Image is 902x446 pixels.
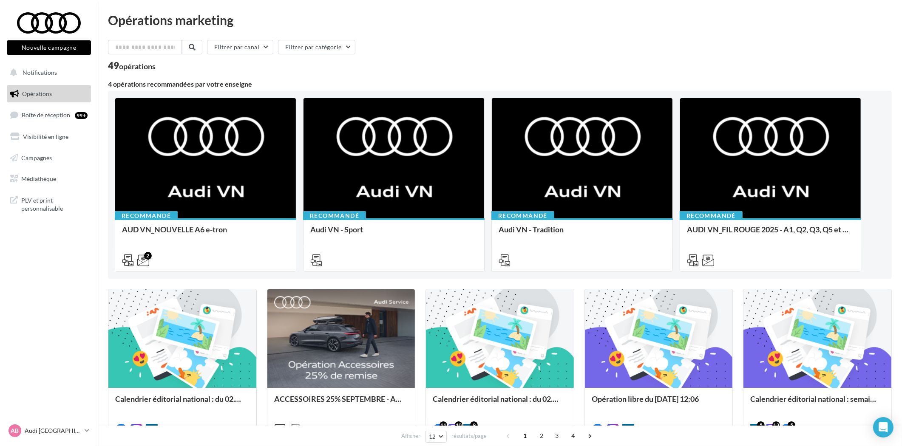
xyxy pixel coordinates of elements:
[535,429,548,443] span: 2
[440,421,447,429] div: 11
[7,423,91,439] a: AB Audi [GEOGRAPHIC_DATA]
[75,112,88,119] div: 99+
[11,426,19,435] span: AB
[122,225,289,242] div: AUD VN_NOUVELLE A6 e-tron
[401,432,420,440] span: Afficher
[451,432,487,440] span: résultats/page
[433,395,567,412] div: Calendrier éditorial national : du 02.09 au 09.09
[5,106,93,124] a: Boîte de réception99+
[115,395,250,412] div: Calendrier éditorial national : du 02.09 au 09.09
[550,429,564,443] span: 3
[303,211,366,220] div: Recommandé
[207,40,273,54] button: Filtrer par canal
[592,395,726,412] div: Opération libre du [DATE] 12:06
[144,252,152,260] div: 2
[21,195,88,213] span: PLV et print personnalisable
[455,421,462,429] div: 10
[25,426,81,435] p: Audi [GEOGRAPHIC_DATA]
[108,61,156,71] div: 49
[499,225,666,242] div: Audi VN - Tradition
[567,429,580,443] span: 4
[5,64,89,82] button: Notifications
[23,69,57,76] span: Notifications
[22,90,52,97] span: Opérations
[310,225,477,242] div: Audi VN - Sport
[5,191,93,216] a: PLV et print personnalisable
[21,175,56,182] span: Médiathèque
[108,14,892,26] div: Opérations marketing
[22,111,70,119] span: Boîte de réception
[119,62,156,70] div: opérations
[873,417,893,438] div: Open Intercom Messenger
[7,40,91,55] button: Nouvelle campagne
[491,211,554,220] div: Recommandé
[687,225,854,242] div: AUDI VN_FIL ROUGE 2025 - A1, Q2, Q3, Q5 et Q4 e-tron
[757,421,765,429] div: 5
[5,128,93,146] a: Visibilité en ligne
[278,40,355,54] button: Filtrer par catégorie
[274,395,408,412] div: ACCESSOIRES 25% SEPTEMBRE - AUDI SERVICE
[680,211,743,220] div: Recommandé
[772,421,780,429] div: 13
[5,170,93,188] a: Médiathèque
[788,421,795,429] div: 5
[115,211,178,220] div: Recommandé
[750,395,885,412] div: Calendrier éditorial national : semaine du 25.08 au 31.08
[425,431,447,443] button: 12
[108,81,892,88] div: 4 opérations recommandées par votre enseigne
[5,149,93,167] a: Campagnes
[5,85,93,103] a: Opérations
[518,429,532,443] span: 1
[21,154,52,161] span: Campagnes
[429,433,436,440] span: 12
[470,421,478,429] div: 9
[23,133,68,140] span: Visibilité en ligne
